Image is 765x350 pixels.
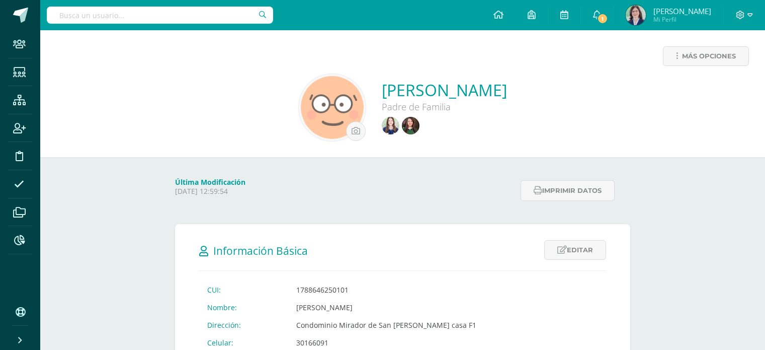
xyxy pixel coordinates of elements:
[382,101,507,113] div: Padre de Familia
[213,244,308,258] span: Información Básica
[199,281,288,299] td: CUI:
[402,117,419,134] img: cc09de13de972f42ba84c9b5d55c5b03.png
[682,47,736,65] span: Más opciones
[653,6,711,16] span: [PERSON_NAME]
[544,240,606,260] a: Editar
[288,299,484,316] td: [PERSON_NAME]
[521,180,615,201] button: Imprimir datos
[382,79,507,101] a: [PERSON_NAME]
[382,117,399,134] img: 30544fa3572f76a408c90b9549fd7f41.png
[301,76,364,139] img: 0c438245a6035015bc3ac97391065a98.png
[199,299,288,316] td: Nombre:
[47,7,273,24] input: Busca un usuario...
[597,13,608,24] span: 1
[663,46,749,66] a: Más opciones
[626,5,646,25] img: d287b3f4ec78f077569923fcdb2be007.png
[288,316,484,334] td: Condominio Mirador de San [PERSON_NAME] casa F1
[288,281,484,299] td: 1788646250101
[175,177,515,187] h4: Última Modificación
[199,316,288,334] td: Dirección:
[653,15,711,24] span: Mi Perfil
[175,187,515,196] p: [DATE] 12:59:54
